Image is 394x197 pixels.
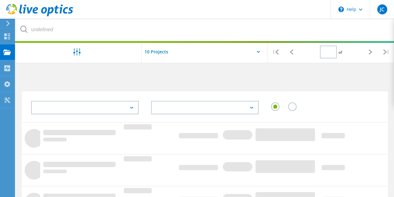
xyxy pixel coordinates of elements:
[338,50,342,55] span: of
[380,7,384,12] span: JC
[268,41,284,63] div: |
[338,7,344,12] svg: \n
[6,13,73,17] a: Live Optics Dashboard
[378,41,394,63] div: |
